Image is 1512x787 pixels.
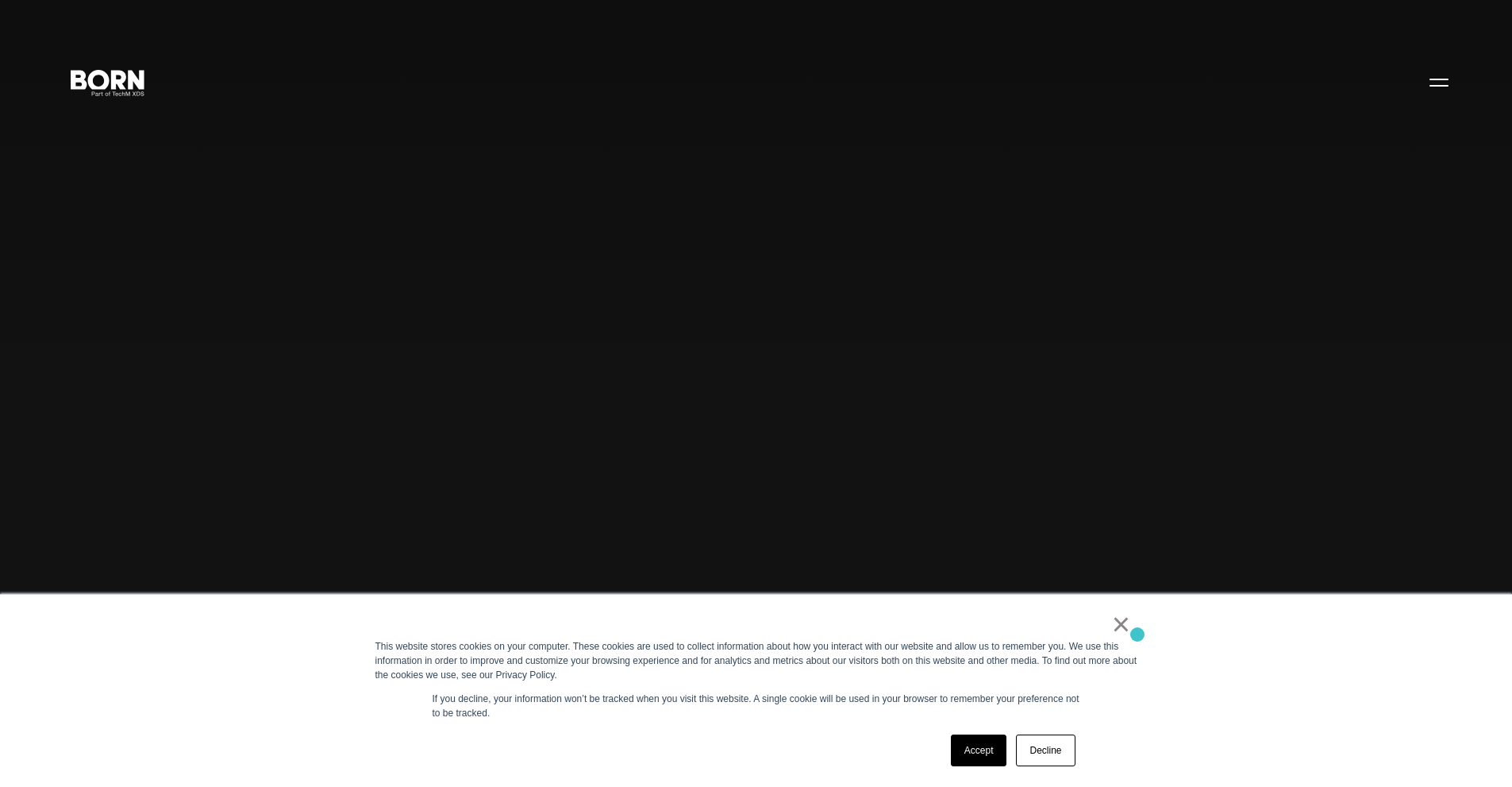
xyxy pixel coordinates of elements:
[951,735,1007,766] a: Accept
[1112,617,1131,631] a: ×
[433,692,1080,720] p: If you decline, your information won’t be tracked when you visit this website. A single cookie wi...
[1420,65,1458,98] button: Open
[1016,735,1075,766] a: Decline
[375,639,1137,682] div: This website stores cookies on your computer. These cookies are used to collect information about...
